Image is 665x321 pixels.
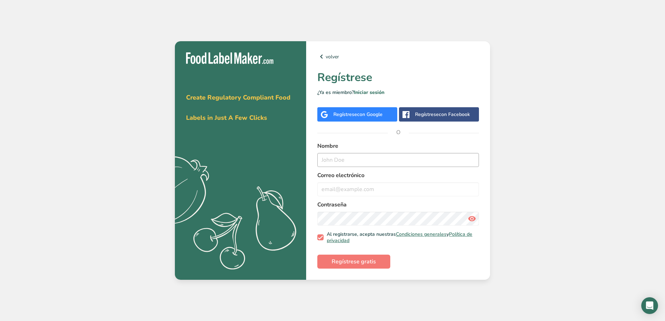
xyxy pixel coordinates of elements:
[317,52,479,61] a: volver
[439,111,470,118] span: con Facebook
[186,93,290,122] span: Create Regulatory Compliant Food Labels in Just A Few Clicks
[357,111,383,118] span: con Google
[317,171,479,180] label: Correo electrónico
[332,257,376,266] span: Regístrese gratis
[317,255,390,269] button: Regístrese gratis
[324,231,476,243] span: Al registrarse, acepta nuestras y
[333,111,383,118] div: Regístrese
[317,69,479,86] h1: Regístrese
[186,52,273,64] img: Food Label Maker
[317,182,479,196] input: email@example.com
[396,231,446,238] a: Condiciones generales
[415,111,470,118] div: Regístrese
[317,153,479,167] input: John Doe
[388,122,409,143] span: O
[641,297,658,314] div: Open Intercom Messenger
[317,200,479,209] label: Contraseña
[327,231,472,244] a: Política de privacidad
[317,89,479,96] p: ¿Ya es miembro?
[354,89,384,96] a: Iniciar sesión
[317,142,479,150] label: Nombre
